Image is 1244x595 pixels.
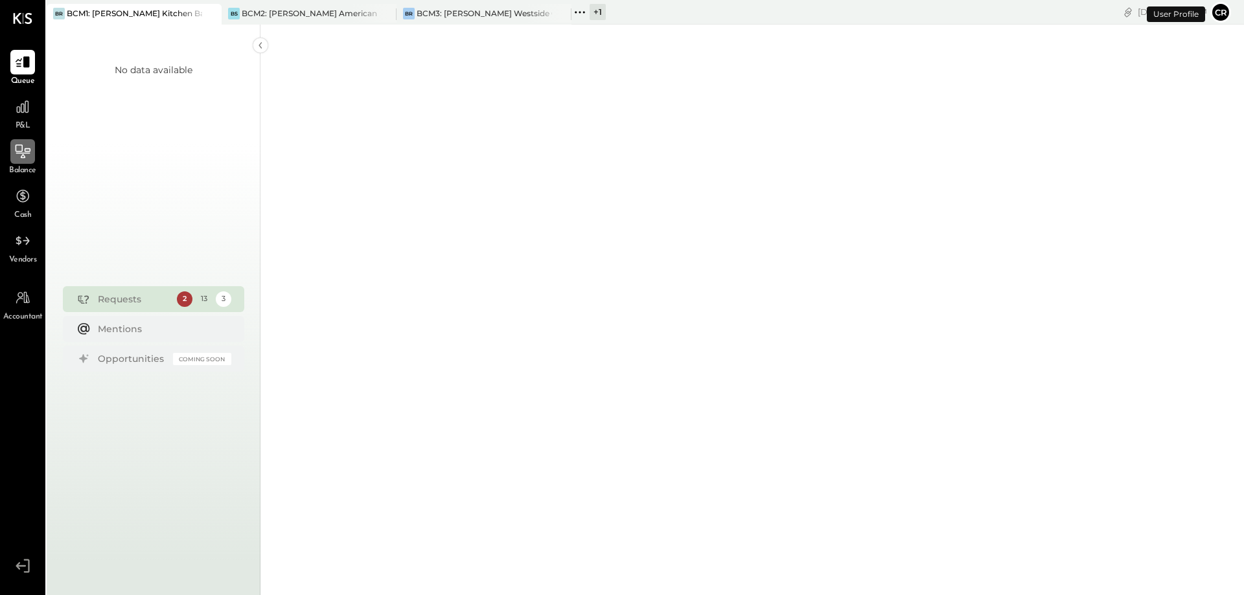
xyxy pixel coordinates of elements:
a: Balance [1,139,45,177]
div: Requests [98,293,170,306]
div: copy link [1122,5,1135,19]
div: Opportunities [98,352,167,365]
div: 2 [177,291,192,307]
div: + 1 [590,4,606,20]
a: P&L [1,95,45,132]
a: Cash [1,184,45,221]
div: BR [53,8,65,19]
span: Cash [14,210,31,221]
div: Mentions [98,322,225,335]
div: BR [403,8,415,19]
div: No data available [115,63,192,76]
a: Accountant [1,286,45,323]
a: Vendors [1,229,45,266]
div: BCM2: [PERSON_NAME] American Cooking [242,8,377,19]
div: Coming Soon [173,353,231,365]
div: 3 [216,291,231,307]
span: Queue [11,76,35,87]
span: Vendors [9,254,37,266]
div: BCM3: [PERSON_NAME] Westside Grill [417,8,552,19]
span: P&L [16,120,30,132]
div: 13 [196,291,212,307]
span: Balance [9,165,36,177]
div: BCM1: [PERSON_NAME] Kitchen Bar Market [67,8,202,19]
div: [DATE] [1138,6,1207,18]
span: Accountant [3,311,43,323]
div: BS [228,8,240,19]
div: User Profile [1147,6,1205,22]
a: Queue [1,50,45,87]
button: cr [1210,2,1231,23]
